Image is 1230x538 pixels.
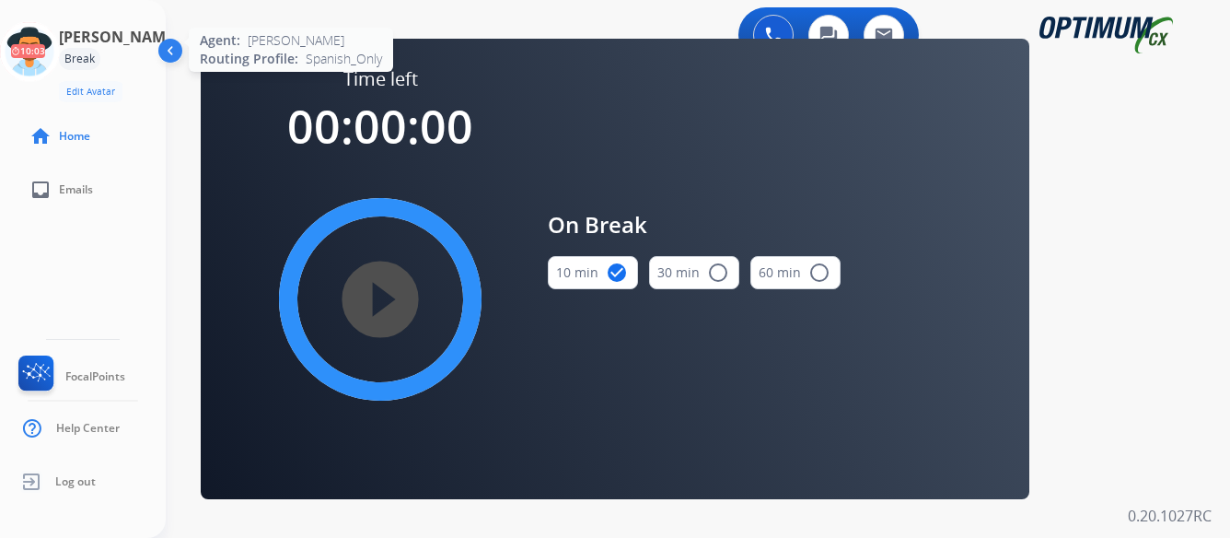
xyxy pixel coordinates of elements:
[606,262,628,284] mat-icon: check_circle
[369,288,391,310] mat-icon: play_circle_filled
[750,256,841,289] button: 60 min
[1128,505,1212,527] p: 0.20.1027RC
[59,129,90,144] span: Home
[56,421,120,436] span: Help Center
[548,256,638,289] button: 10 min
[200,50,298,68] span: Routing Profile:
[59,81,122,102] button: Edit Avatar
[59,26,179,48] h3: [PERSON_NAME]
[707,262,729,284] mat-icon: radio_button_unchecked
[65,369,125,384] span: FocalPoints
[808,262,830,284] mat-icon: radio_button_unchecked
[200,31,240,50] span: Agent:
[59,182,93,197] span: Emails
[29,125,52,147] mat-icon: home
[548,208,841,241] span: On Break
[59,48,100,70] div: Break
[306,50,382,68] span: Spanish_Only
[287,95,473,158] span: 00:00:00
[15,356,125,398] a: FocalPoints
[29,179,52,201] mat-icon: inbox
[55,474,96,489] span: Log out
[248,31,344,50] span: [PERSON_NAME]
[649,256,739,289] button: 30 min
[343,66,418,92] span: Time left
